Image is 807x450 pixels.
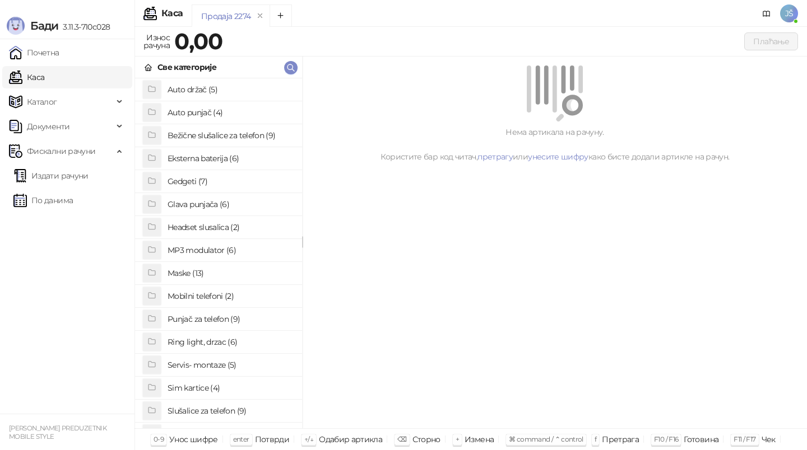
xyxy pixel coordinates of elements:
a: унесите шифру [528,152,588,162]
h4: Maske (13) [168,264,293,282]
a: Каса [9,66,44,88]
div: Све категорије [157,61,216,73]
span: Фискални рачуни [27,140,95,162]
span: Каталог [27,91,57,113]
div: Одабир артикла [319,432,382,447]
h4: Punjač za telefon (9) [168,310,293,328]
h4: MP3 modulator (6) [168,241,293,259]
button: remove [253,11,267,21]
h4: Headset slusalica (2) [168,218,293,236]
span: JŠ [780,4,798,22]
h4: Mobilni telefoni (2) [168,287,293,305]
div: Унос шифре [169,432,218,447]
strong: 0,00 [174,27,222,55]
span: enter [233,435,249,443]
h4: Servis- montaze (5) [168,356,293,374]
h4: Auto držač (5) [168,81,293,99]
span: Документи [27,115,69,138]
h4: Ring light, drzac (6) [168,333,293,351]
span: 0-9 [154,435,164,443]
div: Чек [762,432,776,447]
h4: Glava punjača (6) [168,195,293,213]
span: ↑/↓ [304,435,313,443]
small: [PERSON_NAME] PREDUZETNIK MOBILE STYLE [9,424,106,440]
span: Бади [30,19,58,32]
span: F10 / F16 [654,435,678,443]
a: Документација [758,4,776,22]
span: ⌫ [397,435,406,443]
button: Add tab [270,4,292,27]
div: Потврди [255,432,290,447]
span: + [456,435,459,443]
span: F11 / F17 [734,435,755,443]
h4: Auto punjač (4) [168,104,293,121]
div: grid [135,78,302,428]
div: Претрага [602,432,639,447]
a: Почетна [9,41,59,64]
div: Продаја 2274 [201,10,251,22]
div: Готовина [684,432,718,447]
a: По данима [13,189,73,212]
div: Нема артикала на рачуну. Користите бар код читач, или како бисте додали артикле на рачун. [316,126,794,163]
h4: Staklo za telefon (7) [168,425,293,443]
h4: Sim kartice (4) [168,379,293,397]
h4: Gedgeti (7) [168,172,293,190]
h4: Bežične slušalice za telefon (9) [168,126,293,144]
button: Плаћање [744,32,798,50]
div: Измена [465,432,494,447]
a: Издати рачуни [13,165,89,187]
span: ⌘ command / ⌃ control [509,435,583,443]
h4: Eksterna baterija (6) [168,149,293,167]
h4: Slušalice za telefon (9) [168,402,293,420]
span: f [595,435,596,443]
div: Каса [161,9,183,18]
div: Сторно [412,432,440,447]
a: претрагу [477,152,513,162]
img: Logo [7,17,25,35]
span: 3.11.3-710c028 [58,22,110,32]
div: Износ рачуна [141,30,172,53]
